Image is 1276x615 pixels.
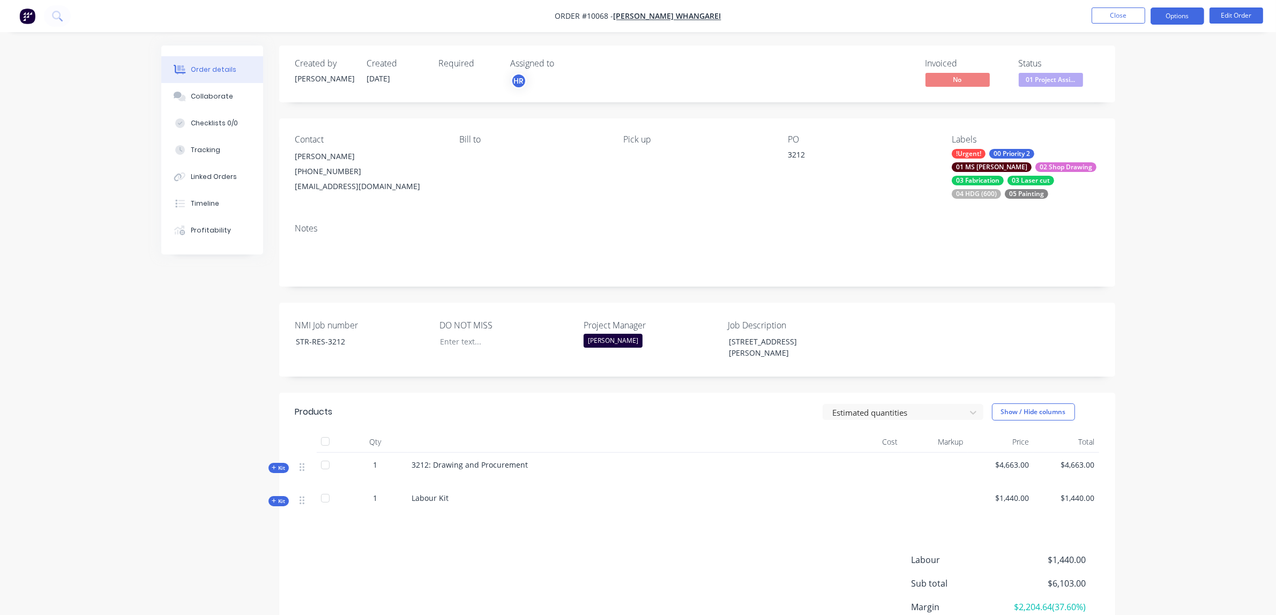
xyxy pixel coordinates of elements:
span: $1,440.00 [1006,553,1086,566]
span: Labour [912,553,1007,566]
button: Edit Order [1210,7,1263,24]
div: Profitability [191,226,231,235]
label: DO NOT MISS [439,319,573,332]
div: Notes [295,223,1099,234]
div: Timeline [191,199,219,208]
div: Created [367,58,426,69]
div: Products [295,406,333,418]
div: Price [968,431,1034,453]
button: Checklists 0/0 [161,110,263,137]
div: Collaborate [191,92,233,101]
span: 01 Project Assi... [1019,73,1083,86]
a: [PERSON_NAME] Whangarei [614,11,721,21]
button: Kit [268,496,289,506]
button: Order details [161,56,263,83]
div: Labels [952,134,1099,145]
label: NMI Job number [295,319,429,332]
div: [EMAIL_ADDRESS][DOMAIN_NAME] [295,179,442,194]
div: STR-RES-3212 [287,334,421,349]
button: Linked Orders [161,163,263,190]
button: Tracking [161,137,263,163]
div: 00 Priority 2 [989,149,1034,159]
div: [STREET_ADDRESS][PERSON_NAME] [720,334,854,361]
div: Created by [295,58,354,69]
div: Total [1033,431,1099,453]
div: 02 Shop Drawing [1035,162,1096,172]
span: [DATE] [367,73,391,84]
button: HR [511,73,527,89]
img: Factory [19,8,35,24]
div: 04 HDG (600) [952,189,1001,199]
div: [PERSON_NAME] [295,73,354,84]
div: Contact [295,134,442,145]
span: 1 [374,459,378,470]
span: Order #10068 - [555,11,614,21]
div: Order details [191,65,236,74]
div: 05 Painting [1005,189,1048,199]
span: $4,663.00 [972,459,1029,470]
button: Show / Hide columns [992,403,1075,421]
div: Markup [902,431,968,453]
div: Qty [344,431,408,453]
div: [PERSON_NAME][PHONE_NUMBER][EMAIL_ADDRESS][DOMAIN_NAME] [295,149,442,194]
button: Profitability [161,217,263,244]
div: [PERSON_NAME] [584,334,643,348]
div: PO [788,134,935,145]
div: [PERSON_NAME] [295,149,442,164]
div: Bill to [459,134,606,145]
span: Margin [912,601,1007,613]
span: 1 [374,492,378,504]
span: $2,204.64 ( 37.60 %) [1006,601,1086,613]
div: Cost [837,431,902,453]
span: Kit [272,497,286,505]
button: Close [1092,7,1145,24]
span: $1,440.00 [972,492,1029,504]
div: Required [439,58,498,69]
div: 03 Fabrication [952,176,1004,185]
div: 03 Laser cut [1008,176,1054,185]
button: Timeline [161,190,263,217]
button: Options [1151,7,1204,25]
button: 01 Project Assi... [1019,73,1083,89]
div: Assigned to [511,58,618,69]
div: 01 MS [PERSON_NAME] [952,162,1032,172]
span: $6,103.00 [1006,577,1086,590]
button: Kit [268,463,289,473]
div: Status [1019,58,1099,69]
span: $1,440.00 [1038,492,1095,504]
span: No [926,73,990,86]
span: $4,663.00 [1038,459,1095,470]
label: Project Manager [584,319,718,332]
div: Pick up [623,134,770,145]
label: Job Description [728,319,862,332]
span: 3212: Drawing and Procurement [412,460,528,470]
div: 3212 [788,149,922,164]
span: Sub total [912,577,1007,590]
div: Checklists 0/0 [191,118,238,128]
button: Collaborate [161,83,263,110]
div: !Urgent! [952,149,986,159]
div: [PHONE_NUMBER] [295,164,442,179]
div: Linked Orders [191,172,237,182]
div: Invoiced [926,58,1006,69]
div: Tracking [191,145,220,155]
span: Labour Kit [412,493,449,503]
span: Kit [272,464,286,472]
